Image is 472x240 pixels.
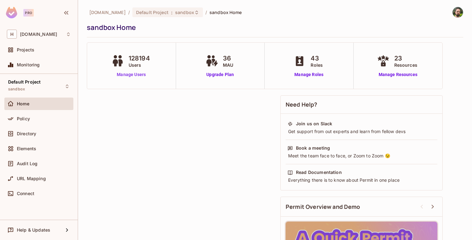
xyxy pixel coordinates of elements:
span: Help & Updates [17,228,50,233]
span: Users [129,62,150,68]
div: Join us on Slack [296,121,332,127]
div: Meet the team face to face, or Zoom to Zoom 😉 [288,153,435,159]
div: sandbox Home [87,23,460,32]
span: H [7,30,17,39]
a: Manage Resources [376,71,420,78]
a: Upgrade Plan [204,71,236,78]
span: Permit Overview and Demo [286,203,360,211]
li: / [128,9,130,15]
span: 128194 [129,54,150,63]
span: the active workspace [89,9,126,15]
span: MAU [223,62,233,68]
span: 23 [394,54,417,63]
div: Get support from out experts and learn from fellow devs [288,128,435,135]
div: Book a meeting [296,145,330,151]
span: sandbox [8,87,25,92]
img: Dean Blachman [453,7,463,17]
span: Projects [17,47,34,52]
span: URL Mapping [17,176,46,181]
span: Policy [17,116,30,121]
span: Roles [311,62,323,68]
img: SReyMgAAAABJRU5ErkJggg== [6,7,17,18]
span: Monitoring [17,62,40,67]
span: sandbox [175,9,194,15]
div: Everything there is to know about Permit in one place [288,177,435,183]
span: : [171,10,173,15]
a: Manage Users [110,71,153,78]
span: Audit Log [17,161,37,166]
span: Default Project [8,79,41,84]
span: 36 [223,54,233,63]
li: / [205,9,207,15]
span: Default Project [136,9,169,15]
span: Home [17,101,30,106]
span: Directory [17,131,36,136]
span: Elements [17,146,36,151]
span: sandbox Home [209,9,242,15]
span: 43 [311,54,323,63]
span: Workspace: honeycombinsurance.com [20,32,57,37]
span: Resources [394,62,417,68]
div: Read Documentation [296,169,342,175]
span: Connect [17,191,34,196]
div: Pro [23,9,34,17]
a: Manage Roles [292,71,326,78]
span: Need Help? [286,101,317,108]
